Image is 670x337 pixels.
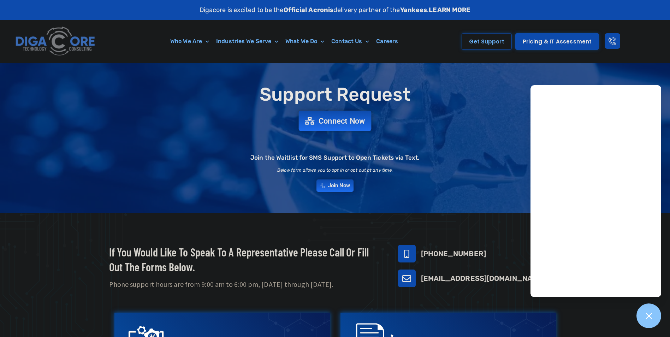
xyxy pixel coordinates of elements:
[421,274,545,283] a: [EMAIL_ADDRESS][DOMAIN_NAME]
[277,168,393,172] h2: Below form allows you to opt in or opt out at any time.
[328,183,350,188] span: Join Now
[109,279,380,290] p: Phone support hours are from 9:00 am to 6:00 pm, [DATE] through [DATE].
[400,6,427,14] strong: Yankees
[469,39,504,44] span: Get Support
[429,6,470,14] a: LEARN MORE
[530,85,661,297] iframe: Chatgenie Messenger
[299,111,372,131] a: Connect Now
[250,155,420,161] h2: Join the Waitlist for SMS Support to Open Tickets via Text.
[91,84,579,105] h1: Support Request
[316,179,354,192] a: Join Now
[319,117,365,125] span: Connect Now
[167,33,213,49] a: Who We Are
[398,245,416,262] a: 732-646-5725
[421,249,486,258] a: [PHONE_NUMBER]
[515,33,599,50] a: Pricing & IT Assessment
[523,39,592,44] span: Pricing & IT Assessment
[109,245,380,274] h2: If you would like to speak to a representative please call or fill out the forms below.
[200,5,471,15] p: Digacore is excited to be the delivery partner of the .
[13,24,98,59] img: Digacore logo 1
[282,33,328,49] a: What We Do
[328,33,373,49] a: Contact Us
[284,6,334,14] strong: Official Acronis
[213,33,282,49] a: Industries We Serve
[373,33,402,49] a: Careers
[398,270,416,287] a: support@digacore.com
[132,33,437,49] nav: Menu
[462,33,512,50] a: Get Support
